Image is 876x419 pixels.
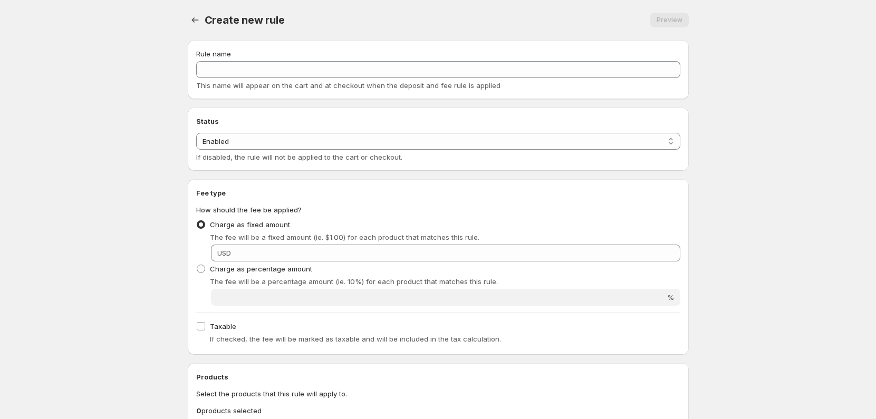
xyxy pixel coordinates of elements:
[196,153,402,161] span: If disabled, the rule will not be applied to the cart or checkout.
[196,206,302,214] span: How should the fee be applied?
[210,335,501,343] span: If checked, the fee will be marked as taxable and will be included in the tax calculation.
[196,81,500,90] span: This name will appear on the cart and at checkout when the deposit and fee rule is applied
[217,249,231,257] span: USD
[210,322,236,330] span: Taxable
[196,116,680,126] h2: Status
[210,265,312,273] span: Charge as percentage amount
[196,388,680,399] p: Select the products that this rule will apply to.
[210,220,290,229] span: Charge as fixed amount
[205,14,285,26] span: Create new rule
[188,13,203,27] button: Settings
[196,372,680,382] h2: Products
[667,293,674,301] span: %
[196,406,201,415] b: 0
[210,233,479,241] span: The fee will be a fixed amount (ie. $1.00) for each product that matches this rule.
[196,50,231,58] span: Rule name
[196,188,680,198] h2: Fee type
[196,405,680,416] p: products selected
[210,276,680,287] p: The fee will be a percentage amount (ie. 10%) for each product that matches this rule.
